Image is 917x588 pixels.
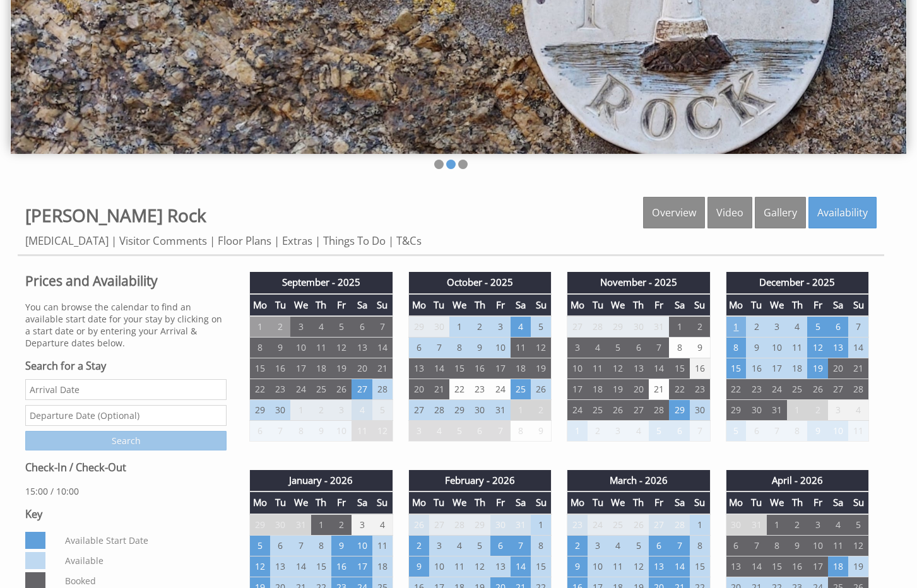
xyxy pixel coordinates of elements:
td: 28 [669,514,689,536]
td: 7 [848,316,868,338]
td: 2 [787,514,807,536]
th: Tu [270,294,290,316]
a: Gallery [755,197,806,228]
td: 27 [649,514,669,536]
td: 30 [490,514,511,536]
th: Mo [567,491,588,514]
td: 4 [511,316,531,338]
th: Mo [726,491,746,514]
p: You can browse the calendar to find an available start date for your stay by clicking on a start ... [25,301,227,349]
th: Sa [828,294,848,316]
a: Floor Plans [218,233,271,248]
td: 3 [290,316,311,338]
th: Th [787,294,807,316]
td: 9 [690,338,710,358]
td: 7 [490,421,511,442]
td: 8 [250,338,270,358]
td: 3 [608,421,628,442]
a: [PERSON_NAME] Rock [25,203,206,227]
td: 11 [352,421,372,442]
td: 16 [746,358,766,379]
th: Su [531,294,551,316]
td: 7 [767,421,787,442]
td: 5 [331,316,352,338]
td: 12 [608,358,628,379]
td: 17 [767,358,787,379]
td: 30 [270,400,290,421]
th: Th [787,491,807,514]
th: Tu [270,491,290,514]
td: 6 [490,535,511,556]
td: 8 [726,338,746,358]
td: 24 [567,400,588,421]
td: 11 [311,338,331,358]
th: Sa [511,491,531,514]
td: 14 [649,358,669,379]
td: 8 [449,338,470,358]
th: Su [372,491,393,514]
td: 24 [588,514,608,536]
td: 28 [649,400,669,421]
td: 1 [726,316,746,338]
th: Fr [331,294,352,316]
td: 12 [807,338,827,358]
th: Mo [250,491,270,514]
td: 19 [608,379,628,400]
th: October - 2025 [408,272,551,293]
td: 13 [352,338,372,358]
th: We [290,491,311,514]
td: 4 [848,400,868,421]
td: 25 [608,514,628,536]
td: 1 [511,400,531,421]
a: [MEDICAL_DATA] [25,233,109,248]
th: December - 2025 [726,272,868,293]
td: 27 [352,379,372,400]
td: 10 [767,338,787,358]
td: 2 [311,400,331,421]
td: 10 [490,338,511,358]
td: 5 [250,535,270,556]
td: 11 [588,358,608,379]
td: 26 [408,514,429,536]
a: Overview [643,197,705,228]
td: 6 [352,316,372,338]
td: 31 [290,514,311,536]
td: 1 [531,514,551,536]
td: 4 [311,316,331,338]
td: 13 [828,338,848,358]
td: 4 [787,316,807,338]
td: 12 [331,338,352,358]
td: 31 [767,400,787,421]
td: 5 [807,316,827,338]
td: 1 [669,316,689,338]
th: Mo [567,294,588,316]
td: 29 [470,514,490,536]
td: 28 [429,400,449,421]
td: 2 [270,316,290,338]
td: 8 [531,535,551,556]
td: 4 [588,338,608,358]
td: 26 [331,379,352,400]
td: 3 [408,421,429,442]
th: Fr [490,294,511,316]
th: Mo [250,294,270,316]
td: 2 [690,316,710,338]
th: We [449,294,470,316]
td: 9 [531,421,551,442]
td: 2 [588,421,608,442]
td: 12 [372,421,393,442]
th: February - 2026 [408,470,551,491]
td: 21 [429,379,449,400]
td: 25 [588,400,608,421]
td: 21 [372,358,393,379]
th: Th [311,294,331,316]
td: 3 [331,400,352,421]
td: 16 [270,358,290,379]
td: 27 [567,316,588,338]
td: 13 [408,358,429,379]
a: Visitor Comments [119,233,207,248]
td: 29 [608,316,628,338]
td: 22 [449,379,470,400]
td: 5 [531,316,551,338]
